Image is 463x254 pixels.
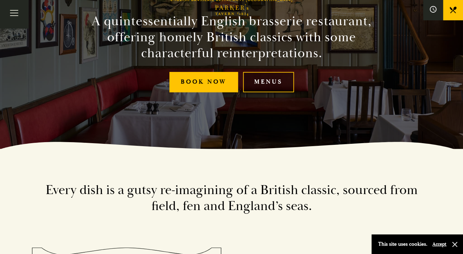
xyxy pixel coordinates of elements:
p: This site uses cookies. [378,239,427,249]
a: Book Now [169,72,238,92]
h2: A quintessentially English brasserie restaurant, offering homely British classics with some chara... [80,13,383,61]
button: Accept [432,241,446,247]
a: Menus [243,72,294,92]
h2: Every dish is a gutsy re-imagining of a British classic, sourced from field, fen and England’s seas. [42,182,421,214]
button: Close and accept [451,241,458,248]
